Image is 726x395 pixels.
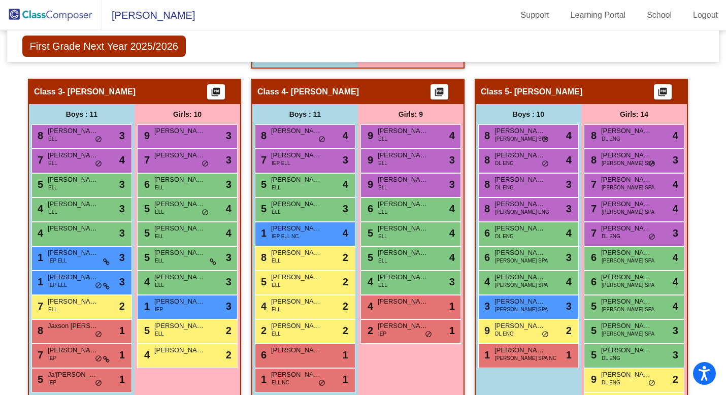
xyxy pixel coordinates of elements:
[48,135,57,143] span: ELL
[365,203,373,214] span: 6
[226,347,232,363] span: 2
[482,179,490,190] span: 8
[365,301,373,312] span: 4
[272,159,290,167] span: IEP ELL
[343,323,348,338] span: 2
[365,252,373,263] span: 5
[29,104,135,124] div: Boys : 11
[542,331,549,339] span: do_not_disturb_alt
[142,203,150,214] span: 5
[639,7,680,23] a: School
[449,225,455,241] span: 4
[449,177,455,192] span: 3
[142,349,150,360] span: 4
[365,325,373,336] span: 2
[48,184,57,191] span: ELL
[343,347,348,363] span: 1
[566,177,572,192] span: 3
[601,175,652,185] span: [PERSON_NAME]
[142,227,150,239] span: 5
[542,136,549,144] span: do_not_disturb_alt
[378,281,387,289] span: ELL
[154,175,205,185] span: [PERSON_NAME]
[601,248,652,258] span: [PERSON_NAME]
[602,379,620,386] span: DL ENG
[566,152,572,168] span: 4
[119,177,125,192] span: 3
[155,184,164,191] span: ELL
[378,135,387,143] span: ELL
[343,177,348,192] span: 4
[476,104,581,124] div: Boys : 10
[588,301,597,312] span: 5
[142,252,150,263] span: 5
[226,250,232,265] span: 3
[155,330,164,338] span: ELL
[358,104,464,124] div: Girls: 9
[494,199,545,209] span: [PERSON_NAME]
[154,321,205,331] span: [PERSON_NAME]
[566,128,572,143] span: 4
[378,199,428,209] span: [PERSON_NAME]
[588,227,597,239] span: 7
[271,248,322,258] span: [PERSON_NAME]
[566,274,572,289] span: 4
[272,379,289,386] span: ELL NC
[588,252,597,263] span: 6
[142,130,150,141] span: 9
[272,330,281,338] span: ELL
[542,160,549,168] span: do_not_disturb_alt
[271,345,322,355] span: [PERSON_NAME]
[425,331,432,339] span: do_not_disturb_alt
[365,227,373,239] span: 5
[142,154,150,166] span: 7
[154,126,205,136] span: [PERSON_NAME]
[433,87,445,101] mat-icon: picture_as_pdf
[155,233,164,240] span: ELL
[226,225,232,241] span: 4
[155,257,164,265] span: ELL
[258,252,267,263] span: 8
[48,126,98,136] span: [PERSON_NAME]
[602,306,654,313] span: [PERSON_NAME] SPA
[673,152,678,168] span: 3
[343,152,348,168] span: 3
[318,379,325,387] span: do_not_disturb_alt
[588,130,597,141] span: 8
[258,301,267,312] span: 4
[482,301,490,312] span: 3
[272,208,281,216] span: ELL
[648,160,655,168] span: do_not_disturb_alt
[119,372,125,387] span: 1
[494,272,545,282] span: [PERSON_NAME]
[48,150,98,160] span: [PERSON_NAME]
[588,276,597,287] span: 6
[648,233,655,241] span: do_not_disturb_alt
[495,306,548,313] span: [PERSON_NAME] SPA
[258,154,267,166] span: 7
[226,177,232,192] span: 3
[601,370,652,380] span: [PERSON_NAME] [PERSON_NAME]
[155,281,164,289] span: ELL
[482,203,490,214] span: 8
[449,299,455,314] span: 1
[154,297,205,307] span: [PERSON_NAME]
[258,374,267,385] span: 1
[449,250,455,265] span: 4
[95,136,102,144] span: do_not_disturb_alt
[494,321,545,331] span: [PERSON_NAME]
[119,152,125,168] span: 4
[258,349,267,360] span: 6
[343,225,348,241] span: 4
[494,126,545,136] span: [PERSON_NAME]
[601,272,652,282] span: [PERSON_NAME]
[495,354,556,362] span: [PERSON_NAME] SPA NC
[601,126,652,136] span: [PERSON_NAME]
[271,297,322,307] span: [PERSON_NAME]
[494,297,545,307] span: [PERSON_NAME]
[378,272,428,282] span: [PERSON_NAME]
[481,87,509,97] span: Class 5
[494,248,545,258] span: [PERSON_NAME]
[252,104,358,124] div: Boys : 11
[494,175,545,185] span: [PERSON_NAME]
